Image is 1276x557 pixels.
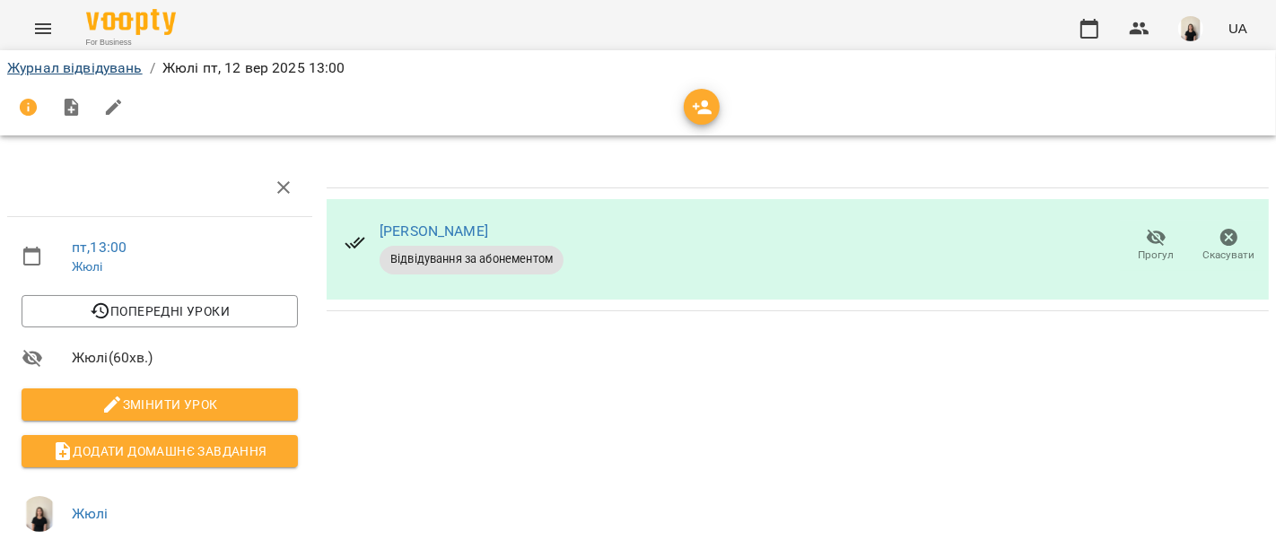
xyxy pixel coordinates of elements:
button: Прогул [1120,221,1193,271]
nav: breadcrumb [7,57,1269,79]
button: Додати домашнє завдання [22,435,298,467]
a: Жюлі [72,259,103,274]
li: / [150,57,155,79]
a: [PERSON_NAME] [380,222,488,239]
img: Voopty Logo [86,9,176,35]
img: a3bfcddf6556b8c8331b99a2d66cc7fb.png [22,496,57,532]
span: Прогул [1139,248,1175,263]
img: a3bfcddf6556b8c8331b99a2d66cc7fb.png [1178,16,1203,41]
span: Жюлі ( 60 хв. ) [72,347,298,369]
button: Попередні уроки [22,295,298,327]
span: UA [1228,19,1247,38]
a: Жюлі [72,505,109,522]
span: For Business [86,37,176,48]
button: Скасувати [1193,221,1265,271]
button: UA [1221,12,1254,45]
span: Додати домашнє завдання [36,440,284,462]
span: Попередні уроки [36,300,284,322]
span: Скасувати [1203,248,1255,263]
button: Змінити урок [22,388,298,421]
a: пт , 13:00 [72,239,127,256]
p: Жюлі пт, 12 вер 2025 13:00 [162,57,345,79]
span: Відвідування за абонементом [380,251,564,267]
span: Змінити урок [36,394,284,415]
a: Журнал відвідувань [7,59,143,76]
button: Menu [22,7,65,50]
